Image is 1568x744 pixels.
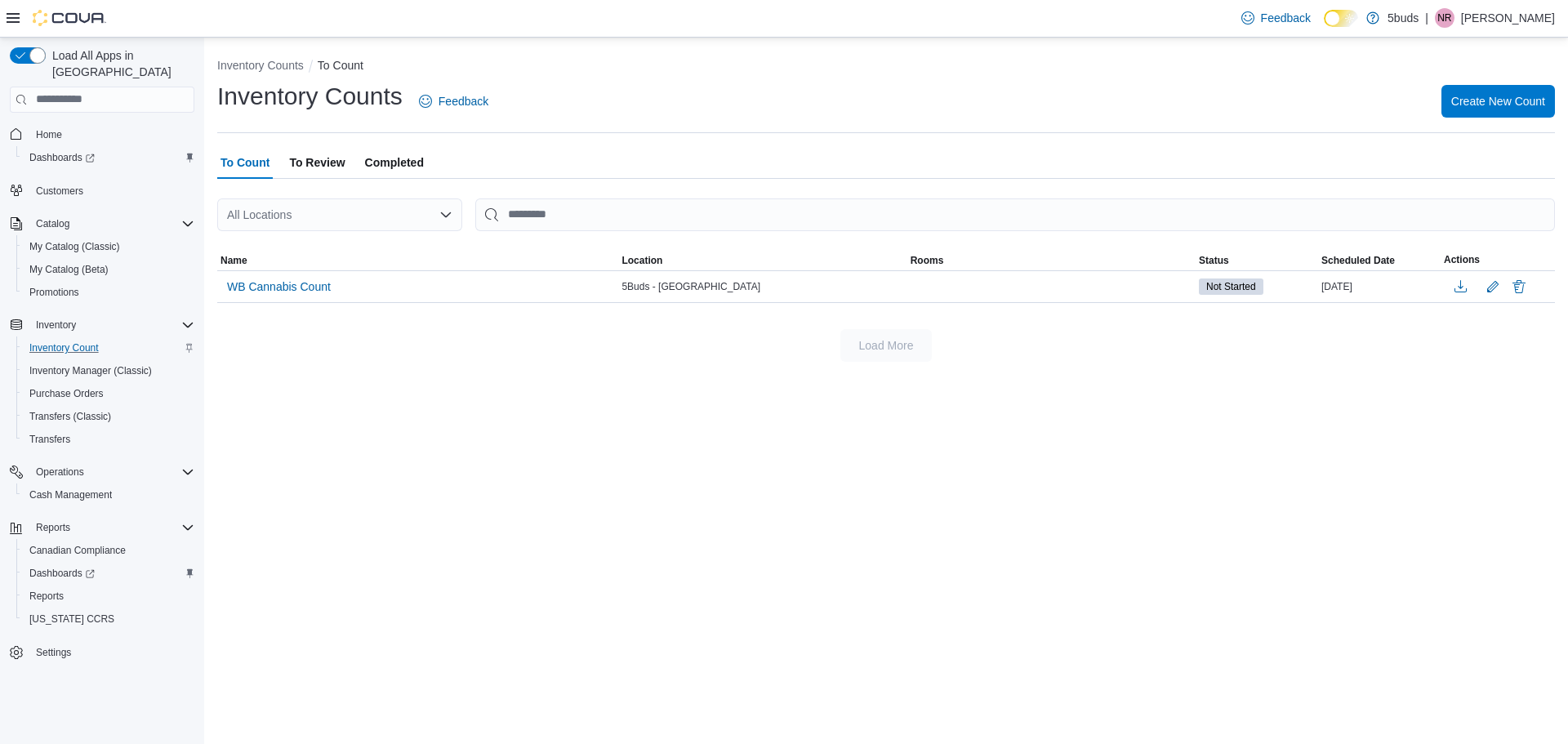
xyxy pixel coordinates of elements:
a: Dashboards [23,148,101,167]
p: 5buds [1388,8,1419,28]
span: Promotions [23,283,194,302]
a: Promotions [23,283,86,302]
button: My Catalog (Beta) [16,258,201,281]
span: Inventory Manager (Classic) [29,364,152,377]
button: Inventory Manager (Classic) [16,359,201,382]
button: [US_STATE] CCRS [16,608,201,630]
span: Transfers (Classic) [23,407,194,426]
span: Feedback [439,93,488,109]
button: Open list of options [439,208,452,221]
span: [US_STATE] CCRS [29,613,114,626]
div: [DATE] [1318,277,1441,296]
span: Catalog [36,217,69,230]
span: Feedback [1261,10,1311,26]
button: Canadian Compliance [16,539,201,562]
span: NR [1437,8,1451,28]
input: This is a search bar. After typing your query, hit enter to filter the results lower in the page. [475,198,1555,231]
span: Status [1199,254,1229,267]
span: Transfers [23,430,194,449]
a: Feedback [1235,2,1317,34]
span: Washington CCRS [23,609,194,629]
a: Inventory Count [23,338,105,358]
span: 5Buds - [GEOGRAPHIC_DATA] [621,280,760,293]
span: Reports [36,521,70,534]
span: Dashboards [23,148,194,167]
span: Rooms [911,254,944,267]
a: Dashboards [16,146,201,169]
span: Home [36,128,62,141]
span: Cash Management [29,488,112,501]
span: Customers [29,180,194,201]
a: Inventory Manager (Classic) [23,361,158,381]
nav: Complex example [10,116,194,707]
button: To Count [318,59,363,72]
button: Reports [3,516,201,539]
button: Reports [16,585,201,608]
span: Location [621,254,662,267]
span: Actions [1444,253,1480,266]
button: Catalog [29,214,76,234]
span: My Catalog (Classic) [29,240,120,253]
span: Create New Count [1451,93,1545,109]
button: Catalog [3,212,201,235]
span: Load All Apps in [GEOGRAPHIC_DATA] [46,47,194,80]
button: Name [217,251,618,270]
span: Scheduled Date [1321,254,1395,267]
button: Operations [3,461,201,483]
span: Not Started [1199,278,1263,295]
a: Canadian Compliance [23,541,132,560]
span: Inventory Count [29,341,99,354]
span: Purchase Orders [23,384,194,403]
button: Create New Count [1441,85,1555,118]
span: Inventory Manager (Classic) [23,361,194,381]
button: Settings [3,640,201,664]
span: Promotions [29,286,79,299]
button: Edit count details [1483,274,1503,299]
span: Completed [365,146,424,179]
a: Customers [29,181,90,201]
span: Canadian Compliance [23,541,194,560]
span: WB Cannabis Count [227,278,331,295]
a: Reports [23,586,70,606]
span: Transfers [29,433,70,446]
span: To Count [220,146,269,179]
span: Load More [859,337,914,354]
a: [US_STATE] CCRS [23,609,121,629]
button: Transfers (Classic) [16,405,201,428]
span: Dashboards [29,151,95,164]
img: Cova [33,10,106,26]
a: Cash Management [23,485,118,505]
span: Reports [29,518,194,537]
button: Inventory [29,315,82,335]
button: Inventory Counts [217,59,304,72]
div: Nicole Ryland [1435,8,1454,28]
button: Customers [3,179,201,203]
p: | [1425,8,1428,28]
button: Load More [840,329,932,362]
span: Purchase Orders [29,387,104,400]
span: My Catalog (Classic) [23,237,194,256]
span: Transfers (Classic) [29,410,111,423]
button: Location [618,251,906,270]
span: Catalog [29,214,194,234]
button: Cash Management [16,483,201,506]
span: Home [29,124,194,145]
a: Transfers [23,430,77,449]
a: Settings [29,643,78,662]
span: Name [220,254,247,267]
span: Inventory [29,315,194,335]
a: My Catalog (Beta) [23,260,115,279]
button: Inventory [3,314,201,336]
span: Canadian Compliance [29,544,126,557]
a: Purchase Orders [23,384,110,403]
span: Reports [29,590,64,603]
span: Operations [36,466,84,479]
button: Reports [29,518,77,537]
a: Feedback [412,85,495,118]
button: Transfers [16,428,201,451]
a: My Catalog (Classic) [23,237,127,256]
span: Dark Mode [1324,27,1325,28]
a: Home [29,125,69,145]
nav: An example of EuiBreadcrumbs [217,57,1555,77]
button: Operations [29,462,91,482]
